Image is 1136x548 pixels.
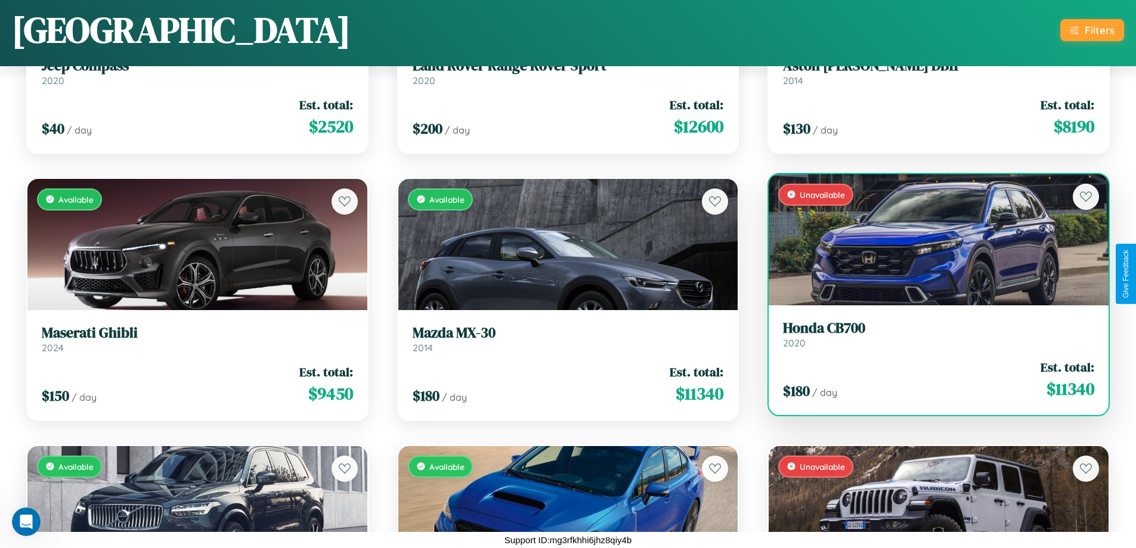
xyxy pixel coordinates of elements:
[42,324,353,354] a: Maserati Ghibli2024
[813,124,838,136] span: / day
[42,57,353,86] a: Jeep Compass2020
[58,194,94,205] span: Available
[42,57,353,75] h3: Jeep Compass
[783,320,1094,349] a: Honda CB7002020
[1047,377,1094,401] span: $ 11340
[58,462,94,472] span: Available
[783,119,810,138] span: $ 130
[299,96,353,113] span: Est. total:
[413,324,724,342] h3: Mazda MX-30
[1060,19,1124,41] button: Filters
[1041,358,1094,376] span: Est. total:
[1085,24,1115,36] div: Filters
[670,363,723,380] span: Est. total:
[504,532,632,548] p: Support ID: mg3rfkhhi6jhz8qiy4b
[72,391,97,403] span: / day
[1122,250,1130,298] div: Give Feedback
[12,5,351,54] h1: [GEOGRAPHIC_DATA]
[783,75,803,86] span: 2014
[413,342,433,354] span: 2014
[429,194,465,205] span: Available
[1041,96,1094,113] span: Est. total:
[783,57,1094,86] a: Aston [PERSON_NAME] DB112014
[308,382,353,405] span: $ 9450
[67,124,92,136] span: / day
[670,96,723,113] span: Est. total:
[42,119,64,138] span: $ 40
[299,363,353,380] span: Est. total:
[42,324,353,342] h3: Maserati Ghibli
[674,114,723,138] span: $ 12600
[442,391,467,403] span: / day
[445,124,470,136] span: / day
[800,462,845,472] span: Unavailable
[413,119,442,138] span: $ 200
[12,507,41,536] iframe: Intercom live chat
[42,386,69,405] span: $ 150
[413,57,724,75] h3: Land Rover Range Rover Sport
[783,57,1094,75] h3: Aston [PERSON_NAME] DB11
[783,381,810,401] span: $ 180
[42,342,64,354] span: 2024
[800,190,845,200] span: Unavailable
[783,337,806,349] span: 2020
[676,382,723,405] span: $ 11340
[413,386,439,405] span: $ 180
[42,75,64,86] span: 2020
[309,114,353,138] span: $ 2520
[413,324,724,354] a: Mazda MX-302014
[812,386,837,398] span: / day
[413,57,724,86] a: Land Rover Range Rover Sport2020
[1054,114,1094,138] span: $ 8190
[783,320,1094,337] h3: Honda CB700
[429,462,465,472] span: Available
[413,75,435,86] span: 2020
